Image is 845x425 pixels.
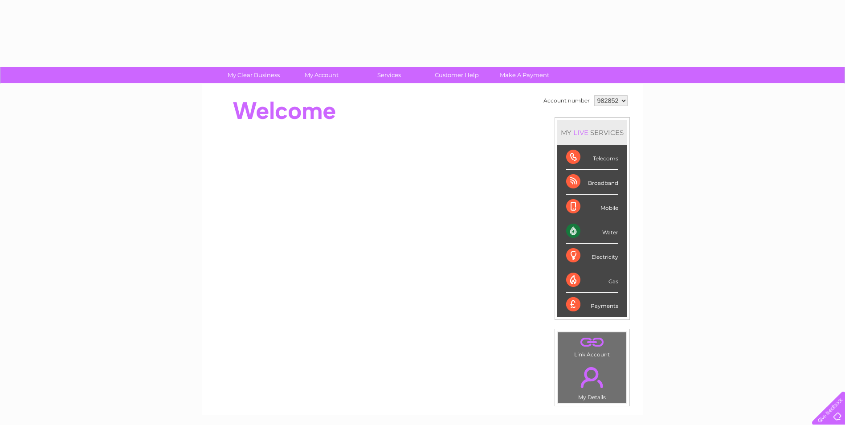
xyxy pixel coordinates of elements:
a: Make A Payment [488,67,561,83]
div: MY SERVICES [557,120,627,145]
div: Broadband [566,170,618,194]
a: Services [352,67,426,83]
a: My Account [285,67,358,83]
div: Water [566,219,618,244]
a: . [560,335,624,350]
td: My Details [558,360,627,403]
div: LIVE [571,128,590,137]
div: Telecoms [566,145,618,170]
div: Electricity [566,244,618,268]
div: Mobile [566,195,618,219]
div: Gas [566,268,618,293]
td: Account number [541,93,592,108]
div: Payments [566,293,618,317]
a: . [560,362,624,393]
a: Customer Help [420,67,494,83]
a: My Clear Business [217,67,290,83]
td: Link Account [558,332,627,360]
